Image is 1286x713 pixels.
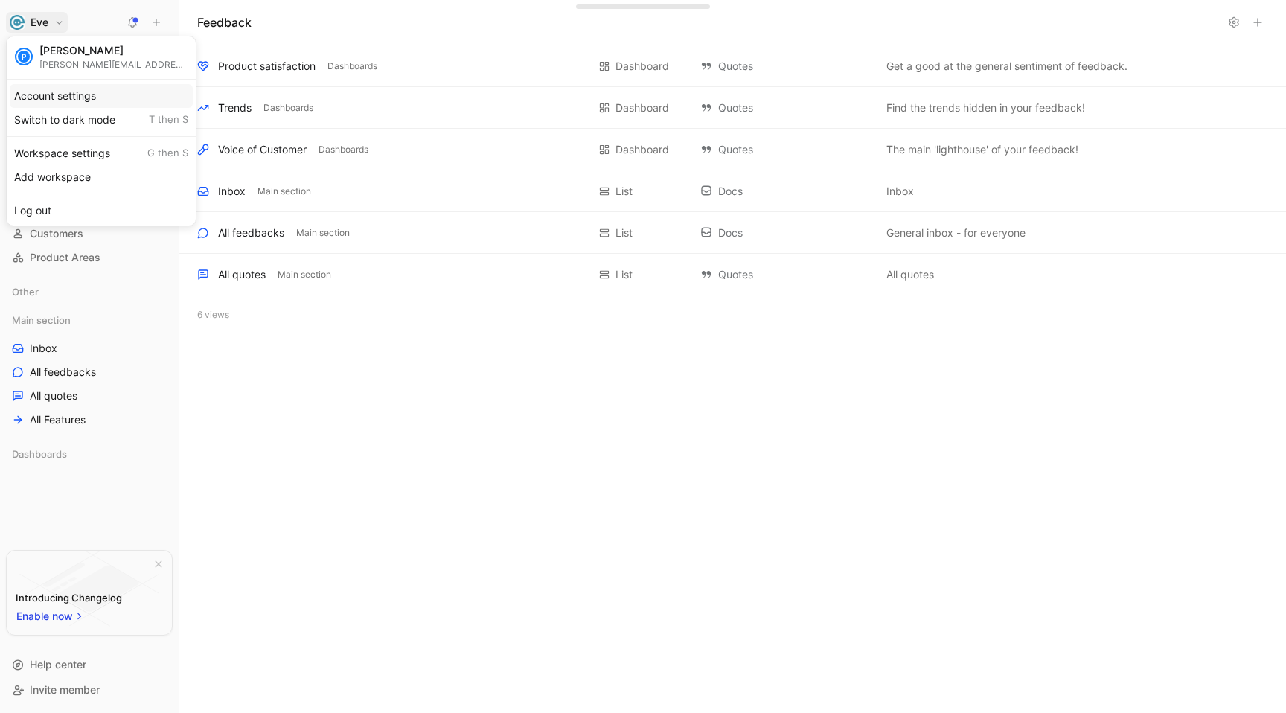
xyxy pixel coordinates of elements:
[10,165,193,189] div: Add workspace
[149,113,188,127] span: T then S
[10,84,193,108] div: Account settings
[16,49,31,64] div: P
[10,199,193,223] div: Log out
[10,108,193,132] div: Switch to dark mode
[6,36,196,226] div: EveEve
[147,147,188,160] span: G then S
[10,141,193,165] div: Workspace settings
[39,44,188,57] div: [PERSON_NAME]
[39,59,188,70] div: [PERSON_NAME][EMAIL_ADDRESS][PERSON_NAME][DOMAIN_NAME]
